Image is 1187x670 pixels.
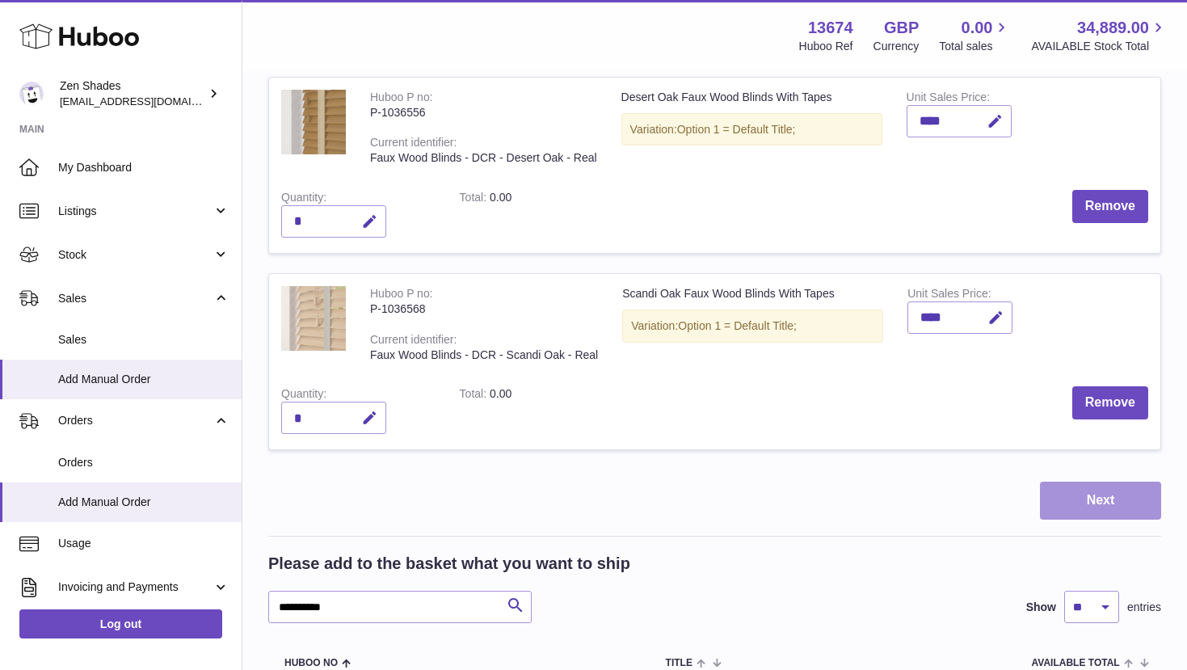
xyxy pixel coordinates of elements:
div: Current identifier [370,333,457,350]
a: Log out [19,609,222,638]
button: Remove [1072,190,1148,223]
span: Option 1 = Default Title; [677,123,796,136]
td: Desert Oak Faux Wood Blinds With Tapes [609,78,894,178]
label: Total [460,387,490,404]
span: Sales [58,291,213,306]
span: Total sales [939,39,1011,54]
span: Title [666,658,692,668]
span: 0.00 [490,387,511,400]
div: Huboo P no [370,287,433,304]
span: 0.00 [962,17,993,39]
span: 0.00 [490,191,511,204]
span: Invoicing and Payments [58,579,213,595]
span: Huboo no [284,658,338,668]
label: Unit Sales Price [907,91,990,107]
span: AVAILABLE Total [1032,658,1120,668]
span: entries [1127,600,1161,615]
div: P-1036568 [370,301,598,317]
img: Scandi Oak Faux Wood Blinds With Tapes [281,286,346,351]
div: Variation: [621,113,882,146]
div: Zen Shades [60,78,205,109]
label: Total [460,191,490,208]
span: Add Manual Order [58,495,229,510]
div: Current identifier [370,136,457,153]
span: Orders [58,455,229,470]
strong: 13674 [808,17,853,39]
div: Currency [873,39,920,54]
td: Scandi Oak Faux Wood Blinds With Tapes [610,274,895,374]
label: Unit Sales Price [907,287,991,304]
label: Show [1026,600,1056,615]
label: Quantity [281,387,326,404]
span: My Dashboard [58,160,229,175]
span: Usage [58,536,229,551]
button: Remove [1072,386,1148,419]
div: Huboo Ref [799,39,853,54]
div: Faux Wood Blinds - DCR - Desert Oak - Real [370,150,597,166]
strong: GBP [884,17,919,39]
a: 34,889.00 AVAILABLE Stock Total [1031,17,1168,54]
span: 34,889.00 [1077,17,1149,39]
img: Desert Oak Faux Wood Blinds With Tapes [281,90,346,154]
span: Orders [58,413,213,428]
label: Quantity [281,191,326,208]
span: AVAILABLE Stock Total [1031,39,1168,54]
div: Variation: [622,310,883,343]
a: 0.00 Total sales [939,17,1011,54]
h2: Please add to the basket what you want to ship [268,553,630,575]
div: P-1036556 [370,105,597,120]
span: Stock [58,247,213,263]
img: hristo@zenshades.co.uk [19,82,44,106]
div: Faux Wood Blinds - DCR - Scandi Oak - Real [370,348,598,363]
span: [EMAIL_ADDRESS][DOMAIN_NAME] [60,95,238,107]
span: Sales [58,332,229,348]
div: Huboo P no [370,91,433,107]
button: Next [1040,482,1161,520]
span: Option 1 = Default Title; [678,319,797,332]
span: Add Manual Order [58,372,229,387]
span: Listings [58,204,213,219]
